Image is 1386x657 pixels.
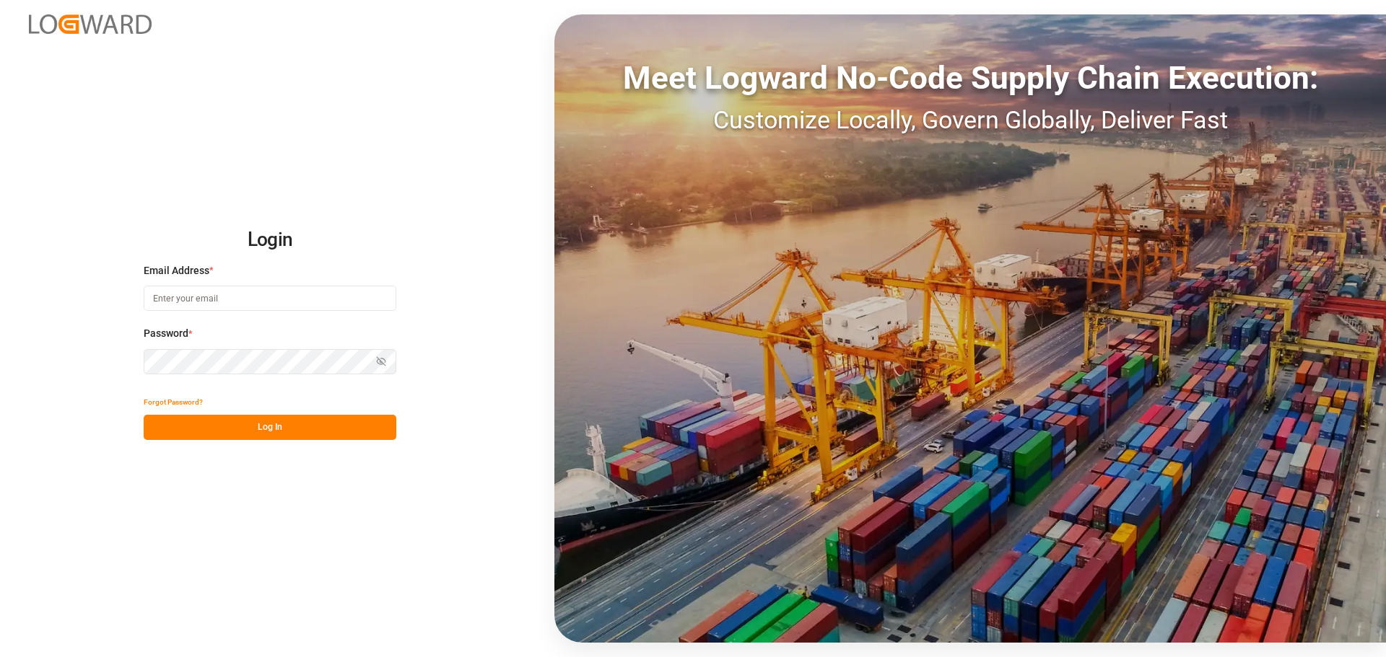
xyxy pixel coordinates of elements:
[29,14,152,34] img: Logward_new_orange.png
[554,102,1386,138] div: Customize Locally, Govern Globally, Deliver Fast
[554,54,1386,102] div: Meet Logward No-Code Supply Chain Execution:
[144,217,396,263] h2: Login
[144,415,396,440] button: Log In
[144,263,209,278] span: Email Address
[144,286,396,311] input: Enter your email
[144,389,203,415] button: Forgot Password?
[144,326,188,341] span: Password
